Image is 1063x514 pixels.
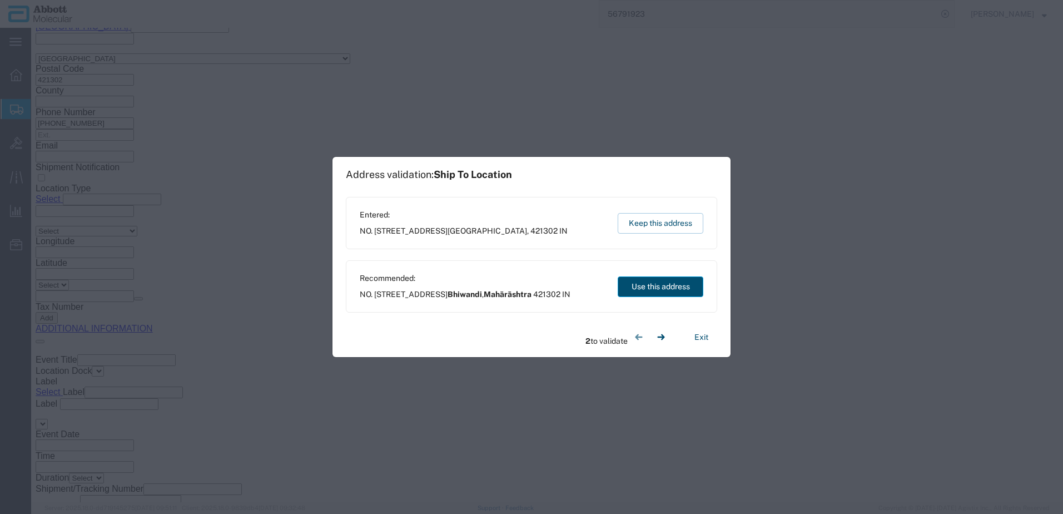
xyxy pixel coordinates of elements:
button: Keep this address [618,213,703,234]
span: 421302 [533,290,560,299]
span: IN [559,226,568,235]
span: IN [562,290,570,299]
span: Entered: [360,209,568,221]
button: Exit [686,328,717,347]
span: Recommended: [360,273,570,284]
span: 421302 [530,226,558,235]
span: Ship To Location [434,169,512,180]
span: Mahārāshtra [484,290,531,299]
span: NO. [STREET_ADDRESS] , [360,289,570,300]
span: Bhiwandi [448,290,482,299]
div: to validate [585,326,672,348]
span: 2 [585,337,590,345]
span: [GEOGRAPHIC_DATA] [448,226,527,235]
span: NO. [STREET_ADDRESS] , [360,225,568,237]
h1: Address validation: [346,169,512,181]
button: Use this address [618,276,703,297]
